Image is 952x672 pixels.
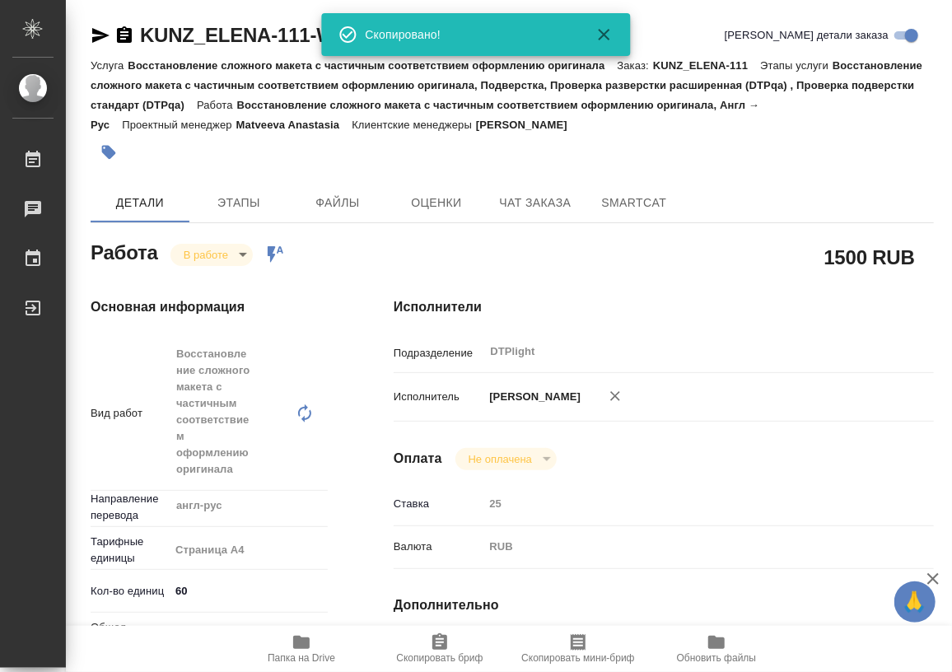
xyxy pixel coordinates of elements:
p: Кол-во единиц [91,583,170,600]
p: Проектный менеджер [122,119,236,131]
span: Папка на Drive [268,652,335,664]
p: [PERSON_NAME] [483,389,581,405]
p: Направление перевода [91,491,170,524]
p: Ставка [394,496,483,512]
button: Скопировать бриф [371,626,509,672]
h4: Основная информация [91,297,328,317]
span: Чат заказа [496,193,575,213]
button: Закрыть [585,25,624,44]
span: Скопировать мини-бриф [521,652,634,664]
button: Удалить исполнителя [597,378,633,414]
a: KUNZ_ELENA-111-WK-007 [140,24,388,46]
span: Оценки [397,193,476,213]
p: Работа [197,99,237,111]
div: Скопировано! [366,26,572,43]
div: В работе [455,448,557,470]
span: Файлы [298,193,377,213]
p: [PERSON_NAME] [476,119,580,131]
button: 🙏 [894,581,936,623]
p: Исполнитель [394,389,483,405]
button: Не оплачена [464,452,537,466]
button: Скопировать ссылку [114,26,134,45]
input: ✎ Введи что-нибудь [170,579,328,603]
p: KUNZ_ELENA-111 [653,59,760,72]
h2: 1500 RUB [824,243,915,271]
p: Подразделение [394,345,483,362]
p: Вид работ [91,405,170,422]
p: Заказ: [618,59,653,72]
span: Скопировать бриф [396,652,483,664]
p: Восстановление сложного макета с частичным соответствием оформлению оригинала, Подверстка, Провер... [91,59,922,111]
button: Обновить файлы [647,626,786,672]
h2: Работа [91,236,158,266]
p: Валюта [394,539,483,555]
button: Скопировать ссылку для ЯМессенджера [91,26,110,45]
p: Тарифные единицы [91,534,170,567]
p: Услуга [91,59,128,72]
span: Этапы [199,193,278,213]
p: Восстановление сложного макета с частичным соответствием оформлению оригинала, Англ → Рус [91,99,759,131]
span: SmartCat [595,193,674,213]
span: Детали [100,193,180,213]
button: В работе [179,248,233,262]
span: Обновить файлы [677,652,757,664]
p: Клиентские менеджеры [352,119,476,131]
p: Восстановление сложного макета с частичным соответствием оформлению оригинала [128,59,617,72]
h4: Исполнители [394,297,934,317]
div: RUB [483,533,889,561]
span: [PERSON_NAME] детали заказа [725,27,889,44]
p: Этапы услуги [760,59,833,72]
h4: Оплата [394,449,442,469]
div: Страница А4 [170,536,328,564]
p: Общая тематика [91,619,170,652]
button: Папка на Drive [232,626,371,672]
h4: Дополнительно [394,595,934,615]
p: Matveeva Anastasia [236,119,352,131]
div: В работе [170,244,253,266]
span: 🙏 [901,585,929,619]
input: Пустое поле [483,492,889,516]
button: Добавить тэг [91,134,127,170]
button: Скопировать мини-бриф [509,626,647,672]
div: Юридическая/Финансовая [170,622,328,650]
